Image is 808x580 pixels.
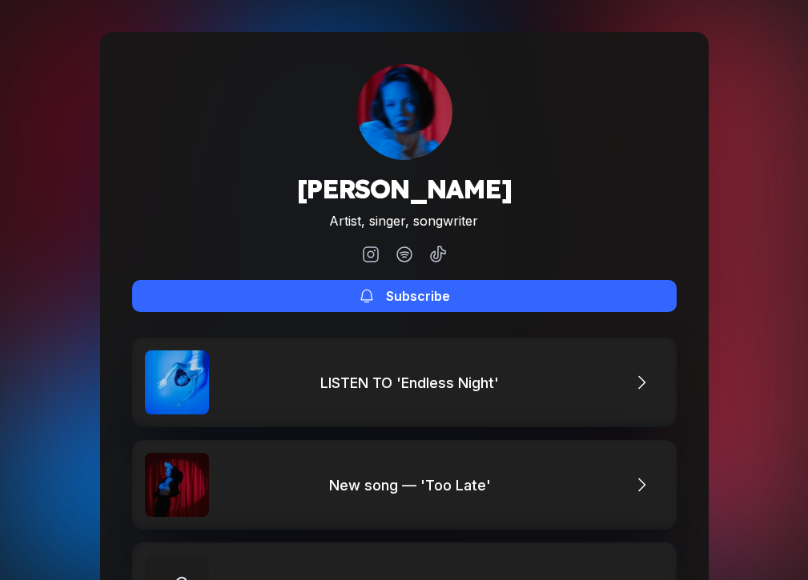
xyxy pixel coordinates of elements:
[356,64,452,160] img: 160x160
[296,173,512,205] h1: [PERSON_NAME]
[145,453,209,517] img: New song — 'Too Late'
[132,338,677,427] a: LISTEN TO 'Endless Night'LISTEN TO 'Endless Night'
[356,64,452,160] div: Eli Verano
[386,288,450,304] div: Subscribe
[132,280,677,312] button: Subscribe
[145,350,209,414] img: LISTEN TO 'Endless Night'
[296,213,512,229] div: Artist, singer, songwriter
[320,374,507,391] div: LISTEN TO 'Endless Night'
[329,477,499,494] div: New song — 'Too Late'
[132,440,677,530] a: New song — 'Too Late'New song — 'Too Late'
